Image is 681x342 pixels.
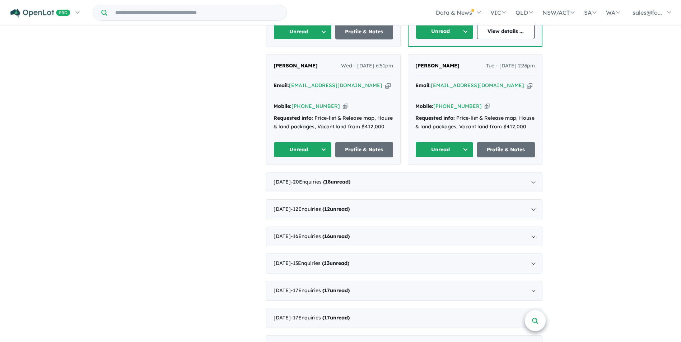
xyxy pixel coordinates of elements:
a: Profile & Notes [477,142,535,157]
button: Unread [416,24,474,39]
strong: Mobile: [415,103,433,109]
strong: Requested info: [415,115,455,121]
input: Try estate name, suburb, builder or developer [109,5,285,20]
span: - 16 Enquir ies [291,233,350,239]
a: Profile & Notes [335,142,393,157]
div: [DATE] [266,253,542,274]
a: [PERSON_NAME] [415,62,460,70]
strong: Email: [274,82,289,89]
div: [DATE] [266,199,542,219]
a: [PERSON_NAME] [274,62,318,70]
strong: ( unread) [322,260,349,266]
div: [DATE] [266,281,542,301]
span: 13 [324,260,330,266]
span: 18 [325,179,331,185]
span: 17 [324,314,330,321]
strong: ( unread) [322,287,350,294]
div: Price-list & Release map, House & land packages, Vacant land from $412,000 [274,114,393,131]
button: Copy [343,103,348,110]
span: - 13 Enquir ies [291,260,349,266]
button: Unread [274,24,332,39]
strong: ( unread) [322,314,350,321]
strong: Email: [415,82,431,89]
span: 16 [324,233,330,239]
button: Unread [415,142,474,157]
a: [EMAIL_ADDRESS][DOMAIN_NAME] [289,82,382,89]
a: [PHONE_NUMBER] [433,103,482,109]
span: 17 [324,287,330,294]
span: Wed - [DATE] 6:51pm [341,62,393,70]
a: [PHONE_NUMBER] [291,103,340,109]
a: View details ... [477,24,535,39]
span: [PERSON_NAME] [274,62,318,69]
img: Openlot PRO Logo White [10,9,70,18]
span: [PERSON_NAME] [415,62,460,69]
a: [EMAIL_ADDRESS][DOMAIN_NAME] [431,82,524,89]
span: - 17 Enquir ies [291,287,350,294]
div: Price-list & Release map, House & land packages, Vacant land from $412,000 [415,114,535,131]
strong: ( unread) [322,233,350,239]
div: [DATE] [266,172,542,192]
a: Profile & Notes [335,24,393,39]
div: [DATE] [266,308,542,328]
span: - 17 Enquir ies [291,314,350,321]
button: Copy [485,103,490,110]
span: sales@fo... [633,9,662,16]
strong: ( unread) [322,206,350,212]
span: - 12 Enquir ies [291,206,350,212]
div: [DATE] [266,227,542,247]
span: 12 [324,206,330,212]
button: Copy [385,82,391,89]
strong: Requested info: [274,115,313,121]
span: Tue - [DATE] 2:33pm [486,62,535,70]
button: Unread [274,142,332,157]
strong: ( unread) [323,179,350,185]
strong: Mobile: [274,103,291,109]
span: - 20 Enquir ies [291,179,350,185]
button: Copy [527,82,532,89]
